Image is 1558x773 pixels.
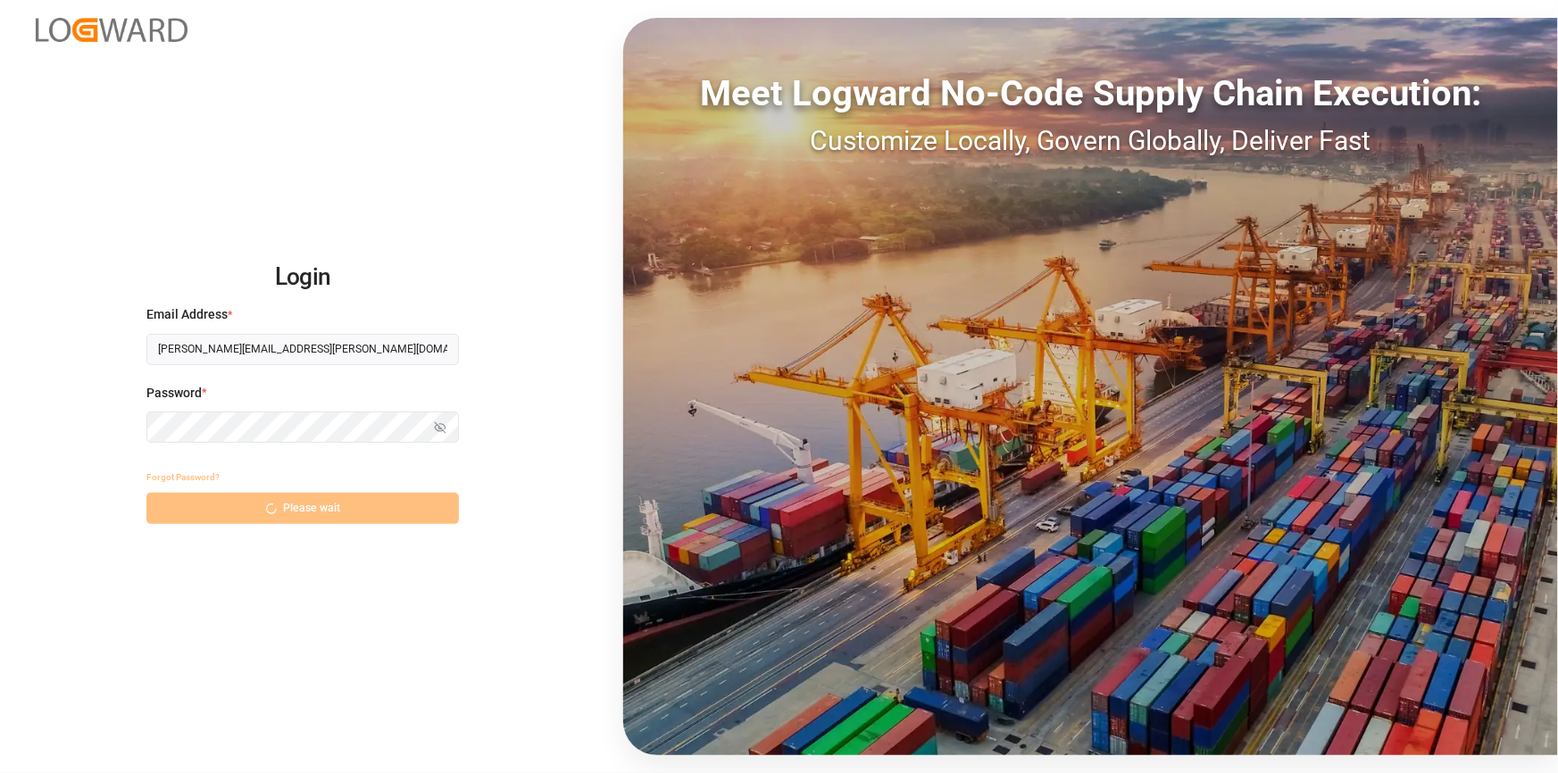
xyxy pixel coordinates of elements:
[623,121,1558,161] div: Customize Locally, Govern Globally, Deliver Fast
[146,384,202,403] span: Password
[146,305,228,324] span: Email Address
[146,249,459,306] h2: Login
[36,18,187,42] img: Logward_new_orange.png
[623,67,1558,121] div: Meet Logward No-Code Supply Chain Execution:
[146,334,459,365] input: Enter your email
